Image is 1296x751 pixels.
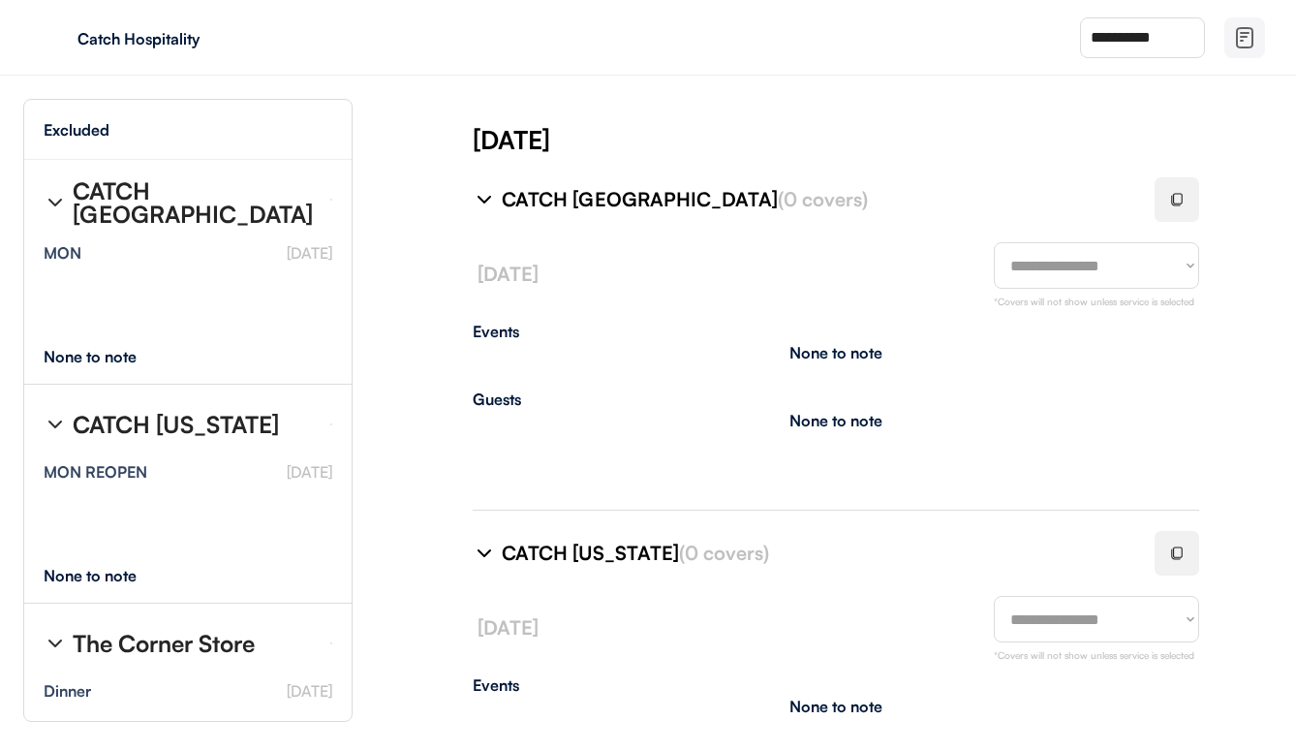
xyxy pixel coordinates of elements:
div: The Corner Store [73,632,255,655]
div: [DATE] [473,122,1296,157]
div: Events [473,677,1199,693]
font: [DATE] [287,462,332,482]
font: [DATE] [478,615,539,640]
div: Events [473,324,1199,339]
div: CATCH [US_STATE] [502,540,1131,567]
div: None to note [44,568,172,583]
div: Catch Hospitality [77,31,322,47]
div: None to note [44,349,172,364]
div: Dinner [44,683,91,699]
div: Guests [473,391,1199,407]
div: MON [44,245,81,261]
div: None to note [789,413,882,428]
strong: [PERSON_NAME] [44,718,149,735]
img: chevron-right%20%281%29.svg [44,413,67,436]
img: chevron-right%20%281%29.svg [473,188,496,211]
font: *Covers will not show unless service is selected [994,649,1194,661]
font: *Covers will not show unless service is selected [994,296,1194,307]
img: yH5BAEAAAAALAAAAAABAAEAAAIBRAA7 [39,22,70,53]
div: MON REOPEN [44,464,147,480]
img: file-02.svg [1233,26,1256,49]
div: CATCH [GEOGRAPHIC_DATA] [502,186,1131,213]
div: CATCH [US_STATE] [73,413,279,436]
div: CATCH [GEOGRAPHIC_DATA] [73,179,315,226]
div: None to note [789,345,882,360]
font: [DATE] [287,243,332,263]
div: Excluded [44,122,109,138]
img: chevron-right%20%281%29.svg [44,191,67,214]
div: None to note [789,699,882,714]
font: [DATE] [478,262,539,286]
img: chevron-right%20%281%29.svg [473,542,496,565]
img: chevron-right%20%281%29.svg [44,632,67,655]
font: (0 covers) [679,541,769,565]
font: [DATE] [287,681,332,701]
font: (0 covers) [778,187,868,211]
